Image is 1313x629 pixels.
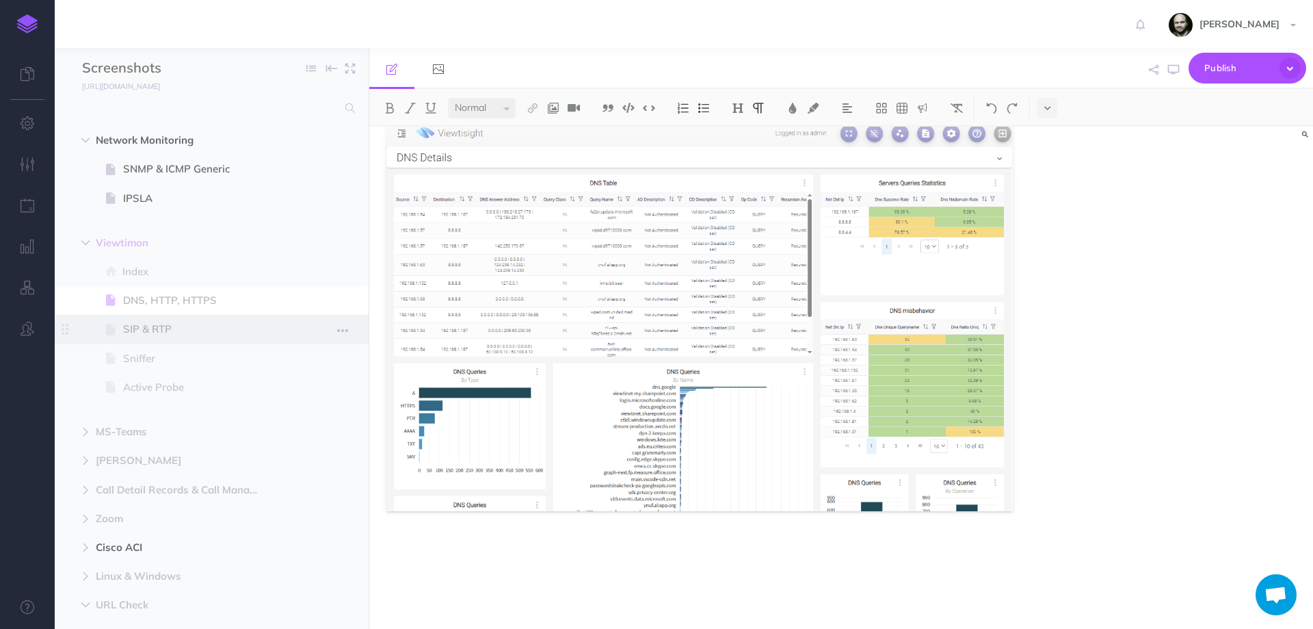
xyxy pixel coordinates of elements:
small: [URL][DOMAIN_NAME] [82,81,160,91]
span: URL Check [96,597,269,613]
button: Publish [1189,53,1306,84]
span: IPSLA [123,190,287,207]
img: 6cSN5lJndI4ETcdGDNn2.png [386,120,1013,512]
img: Text color button [786,103,799,114]
img: Add video button [568,103,580,114]
span: Cisco ACI [96,539,269,556]
img: Clear styles button [951,103,963,114]
span: Linux & Windows [96,568,269,585]
img: Undo [985,103,998,114]
img: logo-mark.svg [17,14,38,34]
img: Text background color button [807,103,819,114]
span: Sniffer [123,350,287,367]
img: Headings dropdown button [732,103,744,114]
span: [PERSON_NAME] [96,452,269,469]
img: Blockquote button [602,103,614,114]
a: [URL][DOMAIN_NAME] [55,79,174,92]
img: Alignment dropdown menu button [841,103,853,114]
span: Viewtimon [96,235,269,251]
img: Unordered list button [698,103,710,114]
img: Italic button [404,103,416,114]
span: Network Monitoring [96,132,269,149]
span: Call Detail Records & Call Management Records [96,482,269,498]
span: Index [122,264,287,280]
span: [PERSON_NAME] [1193,18,1286,30]
img: Paragraph button [752,103,765,114]
input: Search [82,96,337,120]
img: Code block button [622,103,635,113]
img: fYsxTL7xyiRwVNfLOwtv2ERfMyxBnxhkboQPdXU4.jpeg [1169,13,1193,37]
span: SNMP & ICMP Generic [123,161,287,177]
img: Callout dropdown menu button [916,103,929,114]
span: DNS, HTTP, HTTPS [123,292,287,309]
span: SIP & RTP [123,321,287,337]
img: Inline code button [643,103,655,113]
div: Chat abierto [1256,574,1297,615]
img: Create table button [896,103,908,114]
span: Active Probe [123,379,287,396]
span: Publish [1204,57,1273,79]
span: Zoom [96,511,269,527]
img: Redo [1006,103,1018,114]
span: MS-Teams [96,424,269,440]
img: Add image button [547,103,559,114]
input: Documentation Name [82,58,243,79]
img: Bold button [384,103,396,114]
img: Link button [527,103,539,114]
img: Ordered list button [677,103,689,114]
img: Underline button [425,103,437,114]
